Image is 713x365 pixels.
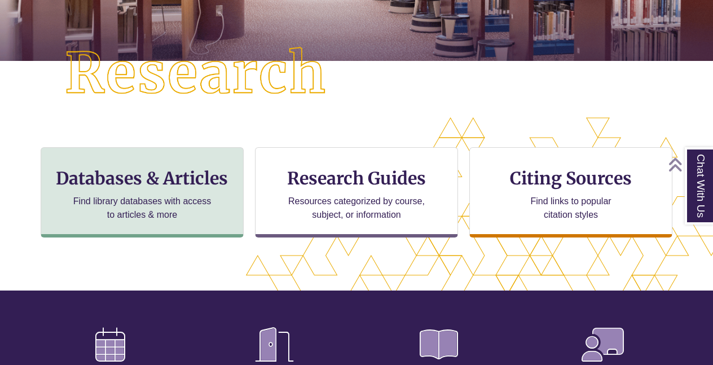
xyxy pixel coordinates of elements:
a: Back to Top [668,157,710,172]
p: Find library databases with access to articles & more [69,195,216,222]
a: Databases & Articles Find library databases with access to articles & more [41,147,244,238]
h3: Databases & Articles [50,168,234,189]
p: Find links to popular citation styles [516,195,626,222]
p: Resources categorized by course, subject, or information [283,195,430,222]
a: Research Guides Resources categorized by course, subject, or information [255,147,458,238]
h3: Research Guides [265,168,448,189]
a: Citing Sources Find links to popular citation styles [469,147,672,238]
h3: Citing Sources [502,168,640,189]
img: Research [36,18,356,130]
